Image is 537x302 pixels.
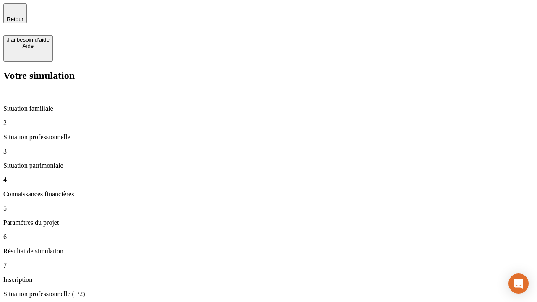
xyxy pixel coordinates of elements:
span: Retour [7,16,23,22]
p: Situation patrimoniale [3,162,534,169]
p: 5 [3,205,534,212]
p: 4 [3,176,534,184]
button: Retour [3,3,27,23]
p: Résultat de simulation [3,247,534,255]
div: Open Intercom Messenger [508,273,529,294]
p: Connaissances financières [3,190,534,198]
p: 3 [3,148,534,155]
p: Paramètres du projet [3,219,534,226]
p: Situation professionnelle (1/2) [3,290,534,298]
p: Situation professionnelle [3,133,534,141]
p: Situation familiale [3,105,534,112]
div: Aide [7,43,50,49]
p: Inscription [3,276,534,284]
p: 2 [3,119,534,127]
p: 6 [3,233,534,241]
p: 7 [3,262,534,269]
div: J’ai besoin d'aide [7,36,50,43]
button: J’ai besoin d'aideAide [3,35,53,62]
h2: Votre simulation [3,70,534,81]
